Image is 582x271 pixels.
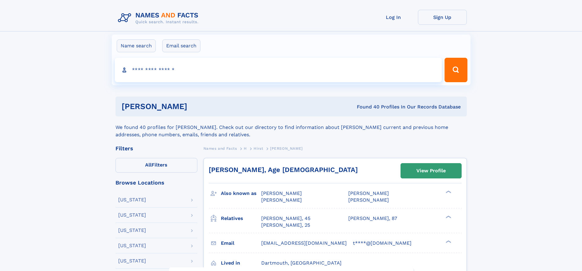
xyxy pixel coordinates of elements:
[261,215,310,222] a: [PERSON_NAME], 45
[118,228,146,233] div: [US_STATE]
[115,146,197,151] div: Filters
[348,197,389,203] span: [PERSON_NAME]
[348,190,389,196] span: [PERSON_NAME]
[401,163,461,178] a: View Profile
[122,103,272,110] h1: [PERSON_NAME]
[115,10,203,26] img: Logo Names and Facts
[369,10,418,25] a: Log In
[445,58,467,82] button: Search Button
[118,197,146,202] div: [US_STATE]
[348,215,397,222] a: [PERSON_NAME], 87
[115,158,197,173] label: Filters
[115,116,467,138] div: We found 40 profiles for [PERSON_NAME]. Check out our directory to find information about [PERSON...
[221,213,261,224] h3: Relatives
[444,240,452,244] div: ❯
[221,238,261,248] h3: Email
[115,58,442,82] input: search input
[254,146,263,151] span: Hirst
[221,258,261,268] h3: Lived in
[261,260,342,266] span: Dartmouth, [GEOGRAPHIC_DATA]
[244,145,247,152] a: H
[444,215,452,219] div: ❯
[416,164,446,178] div: View Profile
[261,197,302,203] span: [PERSON_NAME]
[261,190,302,196] span: [PERSON_NAME]
[118,213,146,218] div: [US_STATE]
[115,180,197,185] div: Browse Locations
[244,146,247,151] span: H
[272,104,461,110] div: Found 40 Profiles In Our Records Database
[444,190,452,194] div: ❯
[261,222,310,229] a: [PERSON_NAME], 25
[270,146,303,151] span: [PERSON_NAME]
[221,188,261,199] h3: Also known as
[162,39,200,52] label: Email search
[118,258,146,263] div: [US_STATE]
[254,145,263,152] a: Hirst
[203,145,237,152] a: Names and Facts
[145,162,152,168] span: All
[117,39,156,52] label: Name search
[418,10,467,25] a: Sign Up
[209,166,358,174] a: [PERSON_NAME], Age [DEMOGRAPHIC_DATA]
[261,240,347,246] span: [EMAIL_ADDRESS][DOMAIN_NAME]
[118,243,146,248] div: [US_STATE]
